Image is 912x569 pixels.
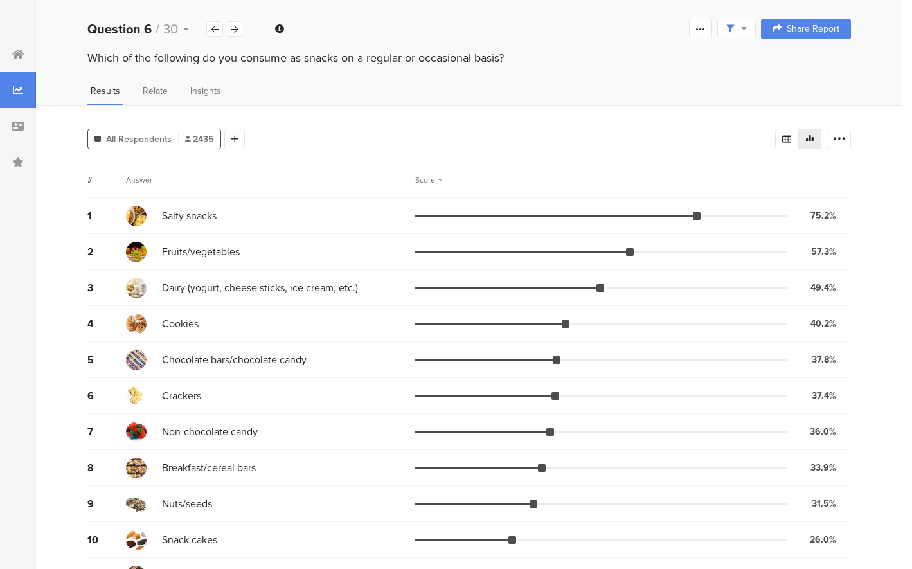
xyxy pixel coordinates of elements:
[162,532,217,547] span: Snack cakes
[162,460,256,475] span: Breakfast/cereal bars
[106,132,172,146] span: All Respondents
[87,19,152,39] b: Question 6
[810,533,836,546] div: 26.0%
[812,497,836,510] div: 31.5%
[811,245,836,258] div: 57.3%
[810,209,836,222] div: 75.2%
[162,244,240,259] span: Fruits/vegetables
[810,317,836,330] div: 40.2%
[156,19,159,39] span: /
[87,244,126,259] div: 2
[87,352,126,367] div: 5
[126,278,147,298] img: d3718dnoaommpf.cloudfront.net%2Fitem%2Ff5507e0d99801d22beff.jpe
[87,50,851,66] div: Which of the following do you consume as snacks on a regular or occasional basis?
[126,494,147,514] img: d3718dnoaommpf.cloudfront.net%2Fitem%2F62dced21c5d4c1118d75.jpe
[91,84,120,98] span: Results
[87,460,126,475] div: 8
[810,425,836,438] div: 36.0%
[190,84,221,98] span: Insights
[812,389,836,402] div: 37.4%
[126,458,147,478] img: d3718dnoaommpf.cloudfront.net%2Fitem%2F7fcb182faf3b905f8fee.jpe
[163,19,178,39] span: 30
[162,352,307,367] span: Chocolate bars/chocolate candy
[87,532,126,547] div: 10
[415,174,442,186] div: Score
[126,242,147,262] img: d3718dnoaommpf.cloudfront.net%2Fitem%2Fd7733e7022cb61244c7a.jpe
[810,461,836,474] div: 33.9%
[787,24,839,33] span: Share Report
[143,84,168,98] span: Relate
[162,208,217,223] span: Salty snacks
[162,280,358,295] span: Dairy (yogurt, cheese sticks, ice cream, etc.)
[126,350,147,370] img: d3718dnoaommpf.cloudfront.net%2Fitem%2Fc929892f811b09d790b8.jpe
[87,496,126,511] div: 9
[185,132,214,146] span: 2435
[126,530,147,550] img: d3718dnoaommpf.cloudfront.net%2Fitem%2Fccca465591d2588483bb.jpe
[162,496,212,511] span: Nuts/seeds
[810,281,836,294] div: 49.4%
[87,424,126,439] div: 7
[162,316,199,331] span: Cookies
[812,353,836,366] div: 37.8%
[126,386,147,406] img: d3718dnoaommpf.cloudfront.net%2Fitem%2Fd6d22b179a4c2243d6df.jpe
[126,422,147,442] img: d3718dnoaommpf.cloudfront.net%2Fitem%2F9b201e361cd7df38fc35.jpe
[87,316,126,331] div: 4
[162,424,258,439] span: Non-chocolate candy
[87,174,126,186] div: #
[126,314,147,334] img: d3718dnoaommpf.cloudfront.net%2Fitem%2F65a0c2735c18c3917e10.jpe
[126,174,152,186] div: Answer
[87,388,126,403] div: 6
[87,280,126,295] div: 3
[162,388,201,403] span: Crackers
[87,208,126,223] div: 1
[126,206,147,226] img: d3718dnoaommpf.cloudfront.net%2Fitem%2Fbae4bf2b9357f1377788.jpe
